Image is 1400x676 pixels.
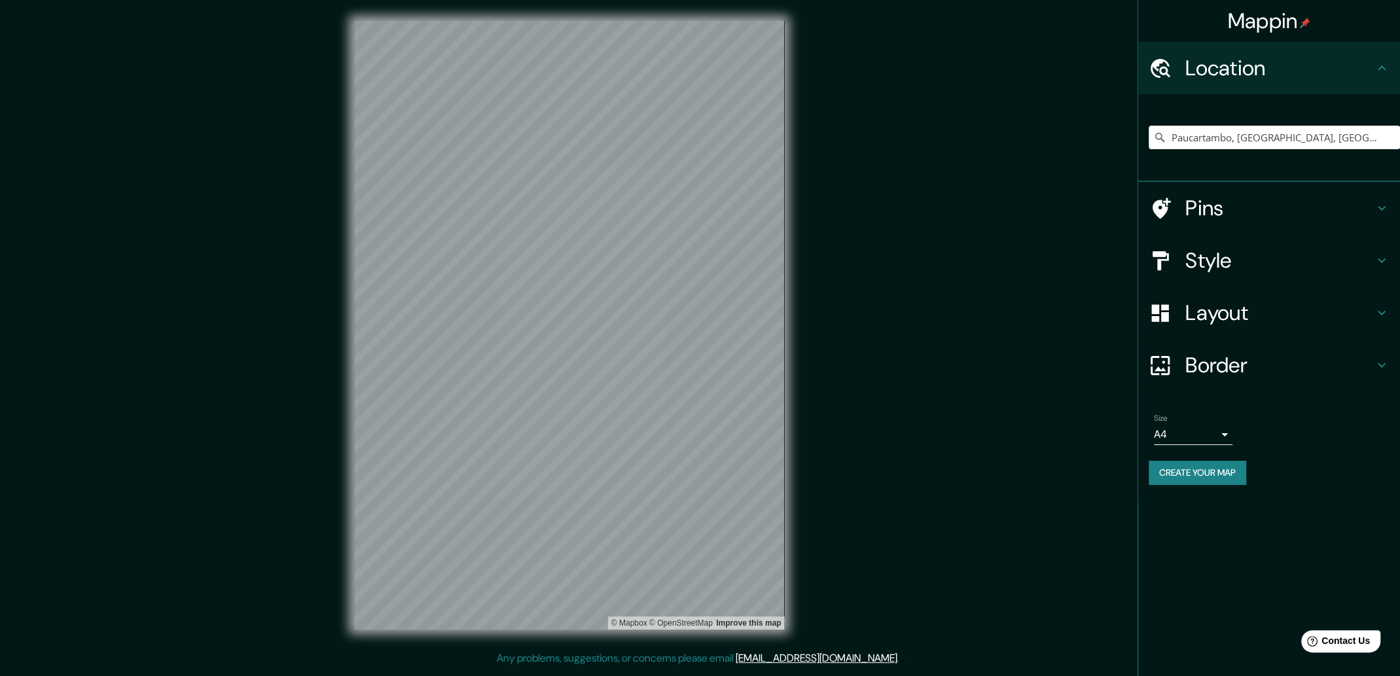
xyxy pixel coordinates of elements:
[1138,339,1400,391] div: Border
[1185,55,1374,81] h4: Location
[649,618,713,628] a: OpenStreetMap
[1138,182,1400,234] div: Pins
[1283,625,1386,662] iframe: Help widget launcher
[1154,413,1168,424] label: Size
[1149,126,1400,149] input: Pick your city or area
[901,650,904,666] div: .
[1149,461,1246,485] button: Create your map
[1228,8,1311,34] h4: Mappin
[716,618,781,628] a: Map feedback
[736,651,897,665] a: [EMAIL_ADDRESS][DOMAIN_NAME]
[354,21,785,630] canvas: Map
[1138,234,1400,287] div: Style
[1154,424,1232,445] div: A4
[1138,287,1400,339] div: Layout
[1185,352,1374,378] h4: Border
[611,618,647,628] a: Mapbox
[1185,195,1374,221] h4: Pins
[1138,42,1400,94] div: Location
[497,650,899,666] p: Any problems, suggestions, or concerns please email .
[1300,18,1310,28] img: pin-icon.png
[1185,247,1374,274] h4: Style
[1185,300,1374,326] h4: Layout
[899,650,901,666] div: .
